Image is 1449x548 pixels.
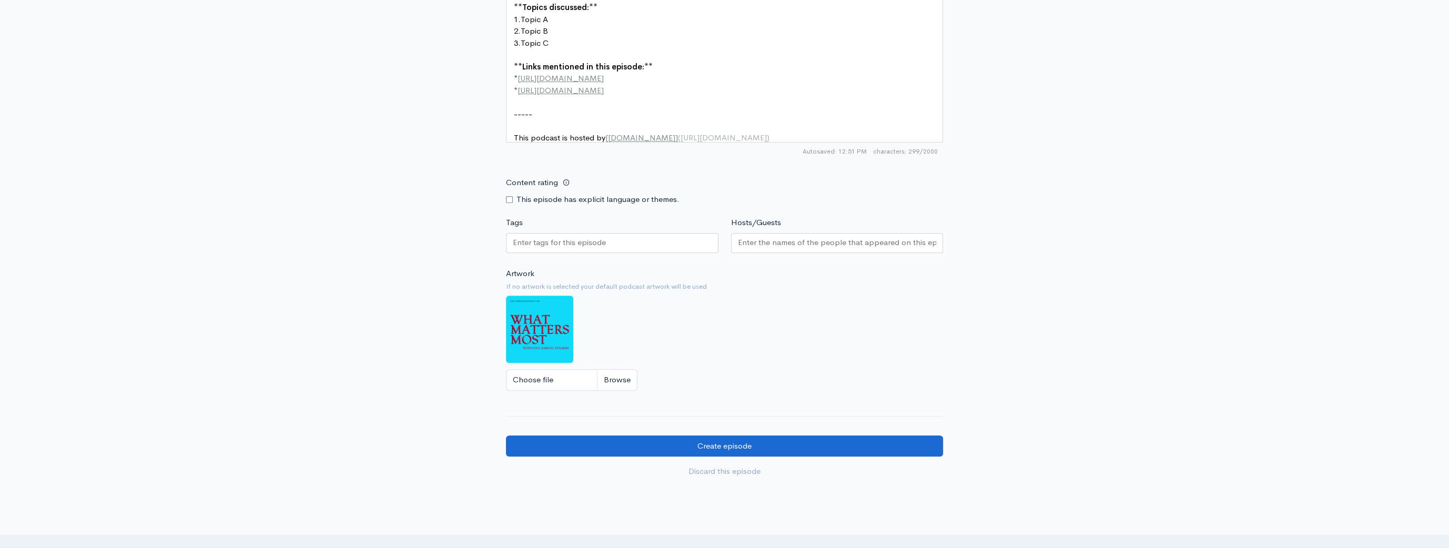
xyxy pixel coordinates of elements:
[522,62,644,72] span: Links mentioned in this episode:
[731,217,781,229] label: Hosts/Guests
[514,26,521,36] span: 2.
[518,85,604,95] span: [URL][DOMAIN_NAME]
[681,133,767,143] span: [URL][DOMAIN_NAME]
[738,237,937,249] input: Enter the names of the people that appeared on this episode
[506,268,534,280] label: Artwork
[506,461,943,482] a: Discard this episode
[675,133,678,143] span: ]
[506,217,523,229] label: Tags
[521,38,549,48] span: Topic C
[506,281,943,292] small: If no artwork is selected your default podcast artwork will be used
[678,133,681,143] span: (
[514,14,521,24] span: 1.
[873,147,938,156] span: 299/2000
[506,172,558,194] label: Content rating
[521,26,548,36] span: Topic B
[518,73,604,83] span: [URL][DOMAIN_NAME]
[513,237,607,249] input: Enter tags for this episode
[514,109,532,119] span: -----
[506,435,943,457] input: Create episode
[767,133,769,143] span: )
[522,2,589,12] span: Topics discussed:
[516,194,680,206] label: This episode has explicit language or themes.
[608,133,675,143] span: [DOMAIN_NAME]
[803,147,867,156] span: Autosaved: 12:51 PM
[514,133,769,143] span: This podcast is hosted by
[521,14,548,24] span: Topic A
[605,133,608,143] span: [
[514,38,521,48] span: 3.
